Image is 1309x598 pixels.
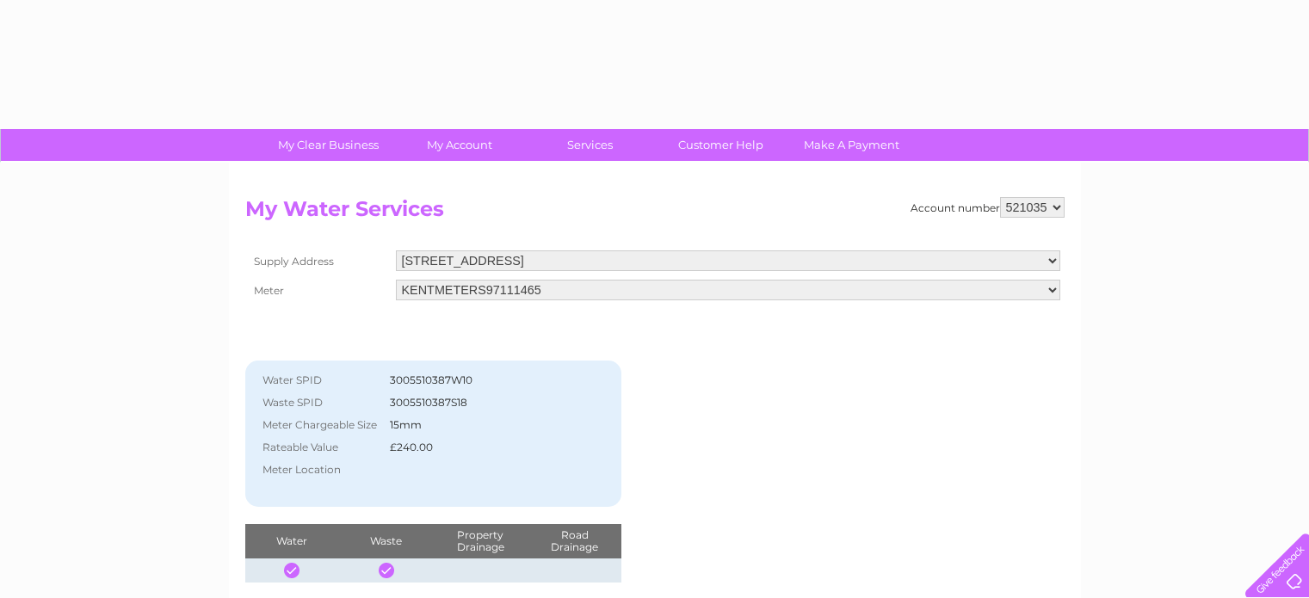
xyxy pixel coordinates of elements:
td: 15mm [386,414,583,436]
th: Waste SPID [254,391,386,414]
th: Meter [245,275,392,305]
h2: My Water Services [245,197,1065,230]
th: Rateable Value [254,436,386,459]
th: Property Drainage [433,524,527,558]
th: Road Drainage [528,524,622,558]
div: Account number [911,197,1065,218]
td: £240.00 [386,436,583,459]
a: Services [519,129,661,161]
th: Waste [339,524,433,558]
td: 3005510387W10 [386,369,583,391]
th: Meter Chargeable Size [254,414,386,436]
th: Water SPID [254,369,386,391]
td: 3005510387S18 [386,391,583,414]
a: My Account [388,129,530,161]
a: Make A Payment [781,129,923,161]
th: Supply Address [245,246,392,275]
th: Water [245,524,339,558]
a: My Clear Business [257,129,399,161]
th: Meter Location [254,459,386,481]
a: Customer Help [650,129,792,161]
